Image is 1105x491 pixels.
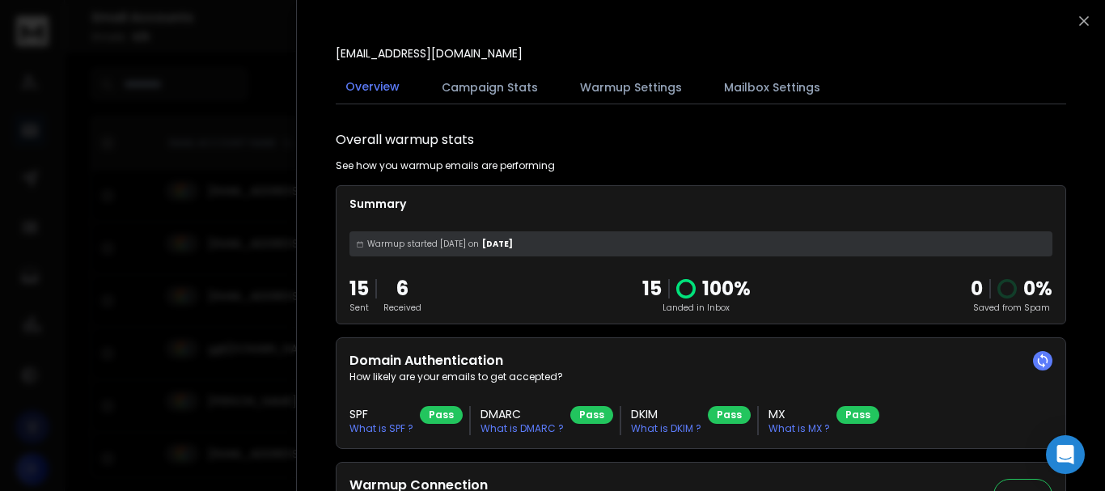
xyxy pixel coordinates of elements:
[570,70,692,105] button: Warmup Settings
[1046,435,1085,474] div: Open Intercom Messenger
[768,406,830,422] h3: MX
[383,302,421,314] p: Received
[420,406,463,424] div: Pass
[349,196,1052,212] p: Summary
[702,276,751,302] p: 100 %
[432,70,548,105] button: Campaign Stats
[481,422,564,435] p: What is DMARC ?
[631,406,701,422] h3: DKIM
[1023,276,1052,302] p: 0 %
[971,302,1052,314] p: Saved from Spam
[836,406,879,424] div: Pass
[631,422,701,435] p: What is DKIM ?
[349,276,369,302] p: 15
[349,406,413,422] h3: SPF
[349,302,369,314] p: Sent
[383,276,421,302] p: 6
[336,130,474,150] h1: Overall warmup stats
[336,159,555,172] p: See how you warmup emails are performing
[349,231,1052,256] div: [DATE]
[336,45,523,61] p: [EMAIL_ADDRESS][DOMAIN_NAME]
[570,406,613,424] div: Pass
[714,70,830,105] button: Mailbox Settings
[349,351,1052,370] h2: Domain Authentication
[642,302,751,314] p: Landed in Inbox
[367,238,479,250] span: Warmup started [DATE] on
[971,275,983,302] strong: 0
[642,276,662,302] p: 15
[481,406,564,422] h3: DMARC
[768,422,830,435] p: What is MX ?
[349,422,413,435] p: What is SPF ?
[336,69,409,106] button: Overview
[708,406,751,424] div: Pass
[349,370,1052,383] p: How likely are your emails to get accepted?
